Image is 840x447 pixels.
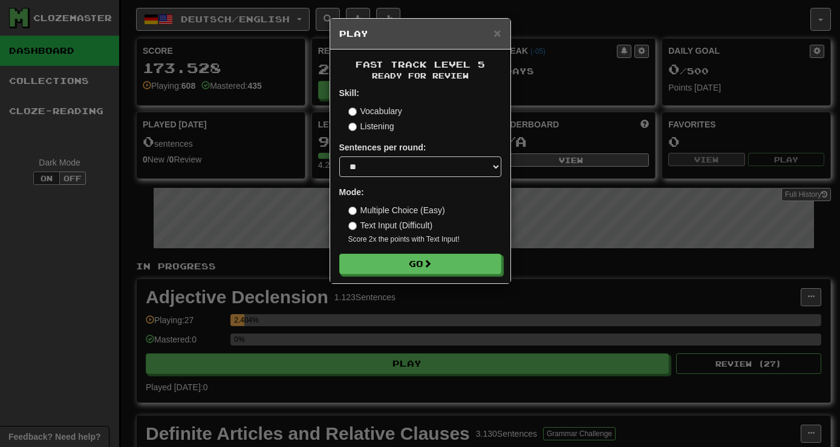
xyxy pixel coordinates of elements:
strong: Mode: [339,187,364,197]
span: × [493,26,501,40]
h5: Play [339,28,501,40]
input: Vocabulary [348,108,357,116]
span: Fast Track Level 5 [356,59,485,69]
button: Close [493,27,501,39]
input: Multiple Choice (Easy) [348,207,357,215]
small: Ready for Review [339,71,501,81]
label: Vocabulary [348,105,402,117]
label: Text Input (Difficult) [348,219,433,231]
label: Listening [348,120,394,132]
strong: Skill: [339,88,359,98]
small: Score 2x the points with Text Input ! [348,234,501,245]
button: Go [339,254,501,274]
label: Sentences per round: [339,141,426,153]
input: Listening [348,123,357,131]
input: Text Input (Difficult) [348,222,357,230]
label: Multiple Choice (Easy) [348,204,445,216]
